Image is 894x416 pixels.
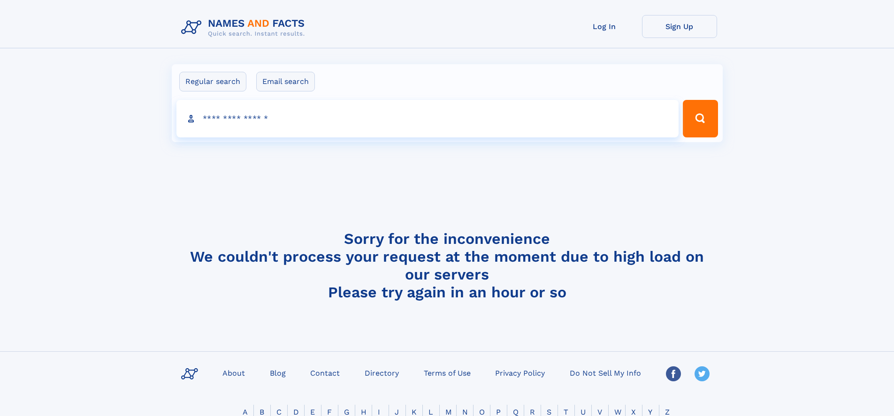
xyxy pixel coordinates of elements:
button: Search Button [683,100,718,137]
a: Do Not Sell My Info [566,366,645,379]
h4: Sorry for the inconvenience We couldn't process your request at the moment due to high load on ou... [177,230,717,301]
a: Sign Up [642,15,717,38]
img: Twitter [695,366,710,381]
a: Privacy Policy [491,366,549,379]
a: Directory [361,366,403,379]
label: Email search [256,72,315,91]
a: About [219,366,249,379]
img: Facebook [666,366,681,381]
input: search input [176,100,679,137]
a: Blog [266,366,290,379]
img: Logo Names and Facts [177,15,313,40]
a: Log In [567,15,642,38]
a: Terms of Use [420,366,474,379]
a: Contact [306,366,344,379]
label: Regular search [179,72,246,91]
